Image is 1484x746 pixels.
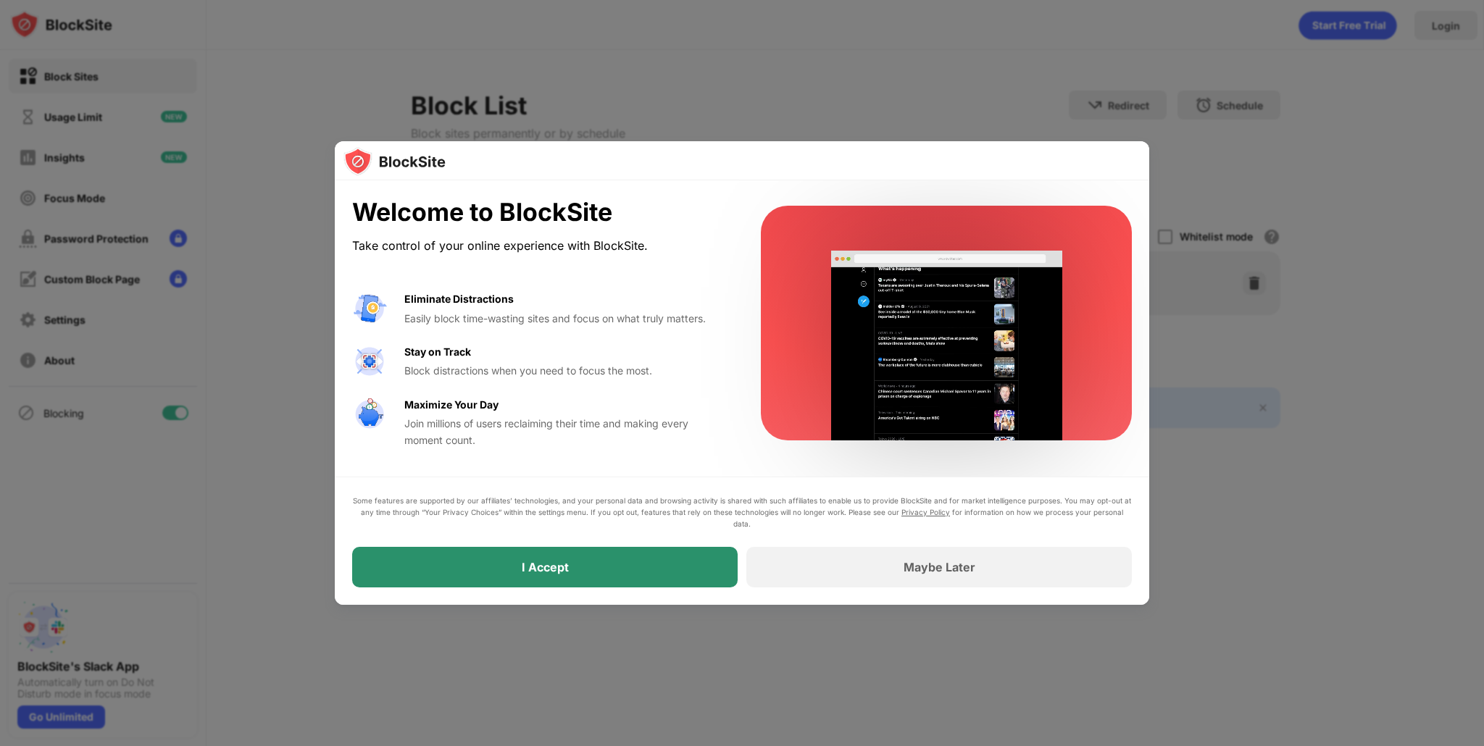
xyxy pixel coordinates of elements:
img: logo-blocksite.svg [343,147,446,176]
div: I Accept [522,560,569,574]
div: Eliminate Distractions [404,291,514,307]
img: value-avoid-distractions.svg [352,291,387,326]
a: Privacy Policy [901,508,950,516]
div: Maximize Your Day [404,397,499,413]
div: Join millions of users reclaiming their time and making every moment count. [404,416,726,448]
img: value-focus.svg [352,344,387,379]
div: Take control of your online experience with BlockSite. [352,235,726,256]
img: value-safe-time.svg [352,397,387,432]
div: Maybe Later [904,560,975,574]
div: Block distractions when you need to focus the most. [404,363,726,379]
div: Some features are supported by our affiliates’ technologies, and your personal data and browsing ... [352,495,1132,529]
div: Easily block time-wasting sites and focus on what truly matters. [404,311,726,327]
div: Stay on Track [404,344,471,360]
div: Welcome to BlockSite [352,198,726,227]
